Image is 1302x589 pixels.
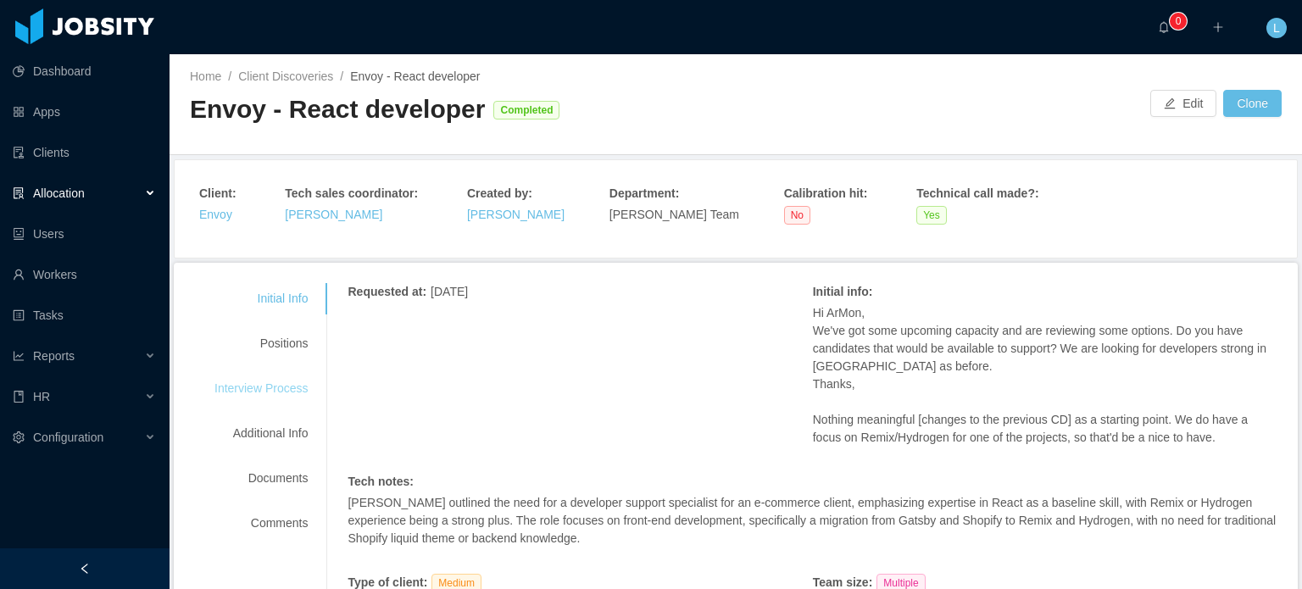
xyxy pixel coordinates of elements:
[13,298,156,332] a: icon: profileTasks
[13,391,25,403] i: icon: book
[1158,21,1170,33] i: icon: bell
[238,69,333,83] a: Client Discoveries
[609,186,679,200] strong: Department :
[13,350,25,362] i: icon: line-chart
[784,206,810,225] span: No
[190,92,485,127] div: Envoy - React developer
[348,494,1277,547] p: [PERSON_NAME] outlined the need for a developer support specialist for an e-commerce client, emph...
[813,285,873,298] strong: Initial info :
[13,431,25,443] i: icon: setting
[199,208,232,221] a: Envoy
[285,186,418,200] strong: Tech sales coordinator :
[228,69,231,83] span: /
[33,431,103,444] span: Configuration
[1150,90,1216,117] button: icon: editEdit
[194,328,328,359] div: Positions
[194,373,328,404] div: Interview Process
[194,463,328,494] div: Documents
[431,285,468,298] span: [DATE]
[916,206,947,225] span: Yes
[348,575,427,589] strong: Type of client :
[13,54,156,88] a: icon: pie-chartDashboard
[194,283,328,314] div: Initial Info
[199,186,236,200] strong: Client :
[467,186,532,200] strong: Created by :
[285,208,382,221] a: [PERSON_NAME]
[813,575,873,589] strong: Team size :
[1170,13,1187,30] sup: 0
[13,217,156,251] a: icon: robotUsers
[33,349,75,363] span: Reports
[13,258,156,292] a: icon: userWorkers
[190,69,221,83] a: Home
[13,187,25,199] i: icon: solution
[33,390,50,403] span: HR
[194,418,328,449] div: Additional Info
[33,186,85,200] span: Allocation
[13,136,156,169] a: icon: auditClients
[13,95,156,129] a: icon: appstoreApps
[784,186,868,200] strong: Calibration hit :
[194,508,328,539] div: Comments
[916,186,1038,200] strong: Technical call made? :
[348,475,414,488] strong: Tech notes :
[813,304,1277,393] p: Hi ArMon, We've got some upcoming capacity and are reviewing some options. Do you have candidates...
[609,208,739,221] span: [PERSON_NAME] Team
[340,69,343,83] span: /
[813,411,1277,447] p: Nothing meaningful [changes to the previous CD] as a starting point. We do have a focus on Remix/...
[348,285,426,298] strong: Requested at :
[350,69,480,83] span: Envoy - React developer
[1212,21,1224,33] i: icon: plus
[1273,18,1280,38] span: L
[467,208,565,221] a: [PERSON_NAME]
[493,101,559,119] span: Completed
[1223,90,1282,117] button: Clone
